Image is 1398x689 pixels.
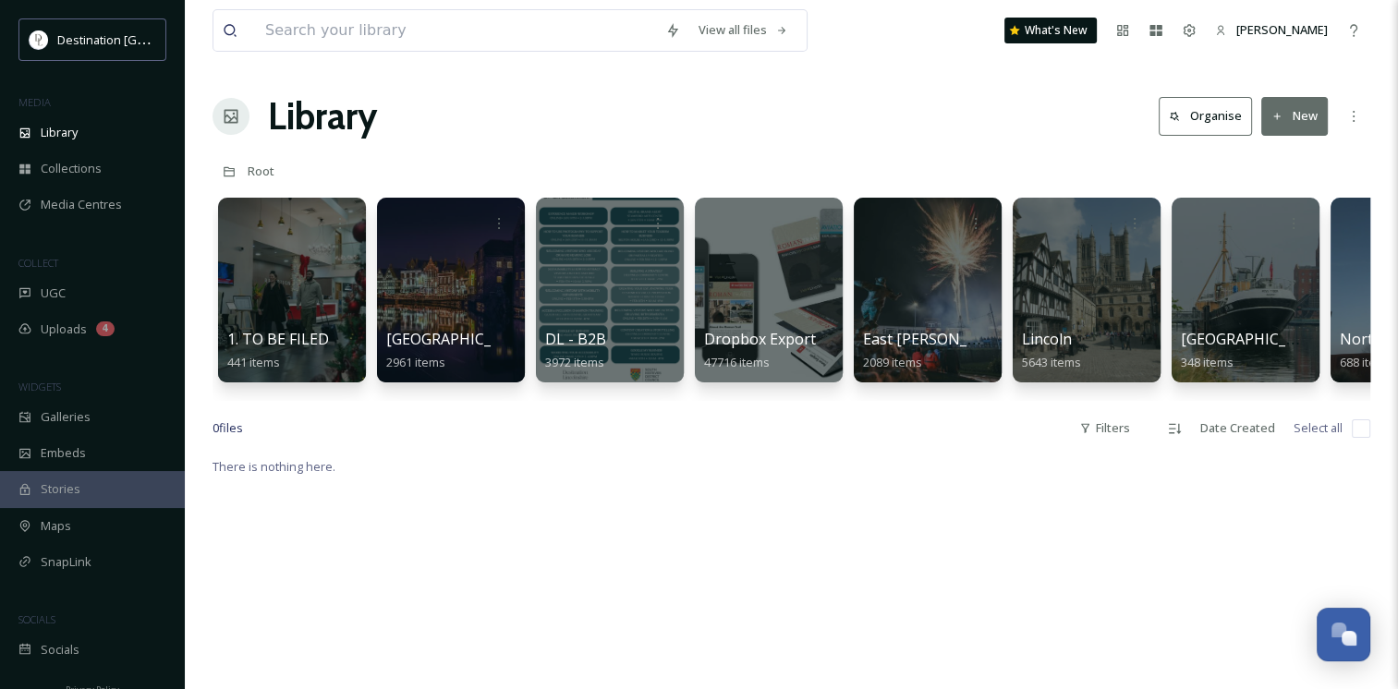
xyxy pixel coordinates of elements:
[1206,12,1337,48] a: [PERSON_NAME]
[227,329,329,349] span: 1. TO BE FILED
[1004,18,1097,43] a: What's New
[41,480,80,498] span: Stories
[41,553,91,571] span: SnapLink
[1340,354,1392,370] span: 688 items
[1317,608,1370,661] button: Open Chat
[41,444,86,462] span: Embeds
[689,12,797,48] a: View all files
[1236,21,1328,38] span: [PERSON_NAME]
[57,30,241,48] span: Destination [GEOGRAPHIC_DATA]
[1261,97,1328,135] button: New
[1159,97,1252,135] button: Organise
[18,256,58,270] span: COLLECT
[1022,331,1081,370] a: Lincoln5643 items
[1191,410,1284,446] div: Date Created
[704,354,770,370] span: 47716 items
[863,354,922,370] span: 2089 items
[704,329,816,349] span: Dropbox Export
[1294,419,1343,437] span: Select all
[268,89,377,144] a: Library
[18,380,61,393] span: WIDGETS
[18,95,51,109] span: MEDIA
[1159,97,1261,135] a: Organise
[545,329,606,349] span: DL - B2B
[18,612,55,626] span: SOCIALS
[704,331,816,370] a: Dropbox Export47716 items
[41,641,79,659] span: Socials
[1181,329,1330,349] span: [GEOGRAPHIC_DATA]
[1022,354,1081,370] span: 5643 items
[227,331,329,370] a: 1. TO BE FILED441 items
[41,284,66,302] span: UGC
[545,354,604,370] span: 3972 items
[1022,329,1072,349] span: Lincoln
[256,10,656,51] input: Search your library
[30,30,48,49] img: hNr43QXL_400x400.jpg
[213,419,243,437] span: 0 file s
[1181,331,1330,370] a: [GEOGRAPHIC_DATA]348 items
[386,329,535,349] span: [GEOGRAPHIC_DATA]
[386,354,445,370] span: 2961 items
[863,331,1015,370] a: East [PERSON_NAME]2089 items
[213,458,335,475] span: There is nothing here.
[545,331,606,370] a: DL - B2B3972 items
[41,124,78,141] span: Library
[248,163,274,179] span: Root
[41,196,122,213] span: Media Centres
[227,354,280,370] span: 441 items
[41,517,71,535] span: Maps
[248,160,274,182] a: Root
[96,321,115,336] div: 4
[863,329,1015,349] span: East [PERSON_NAME]
[41,320,87,338] span: Uploads
[41,408,91,426] span: Galleries
[1181,354,1234,370] span: 348 items
[386,331,535,370] a: [GEOGRAPHIC_DATA]2961 items
[1070,410,1139,446] div: Filters
[41,160,102,177] span: Collections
